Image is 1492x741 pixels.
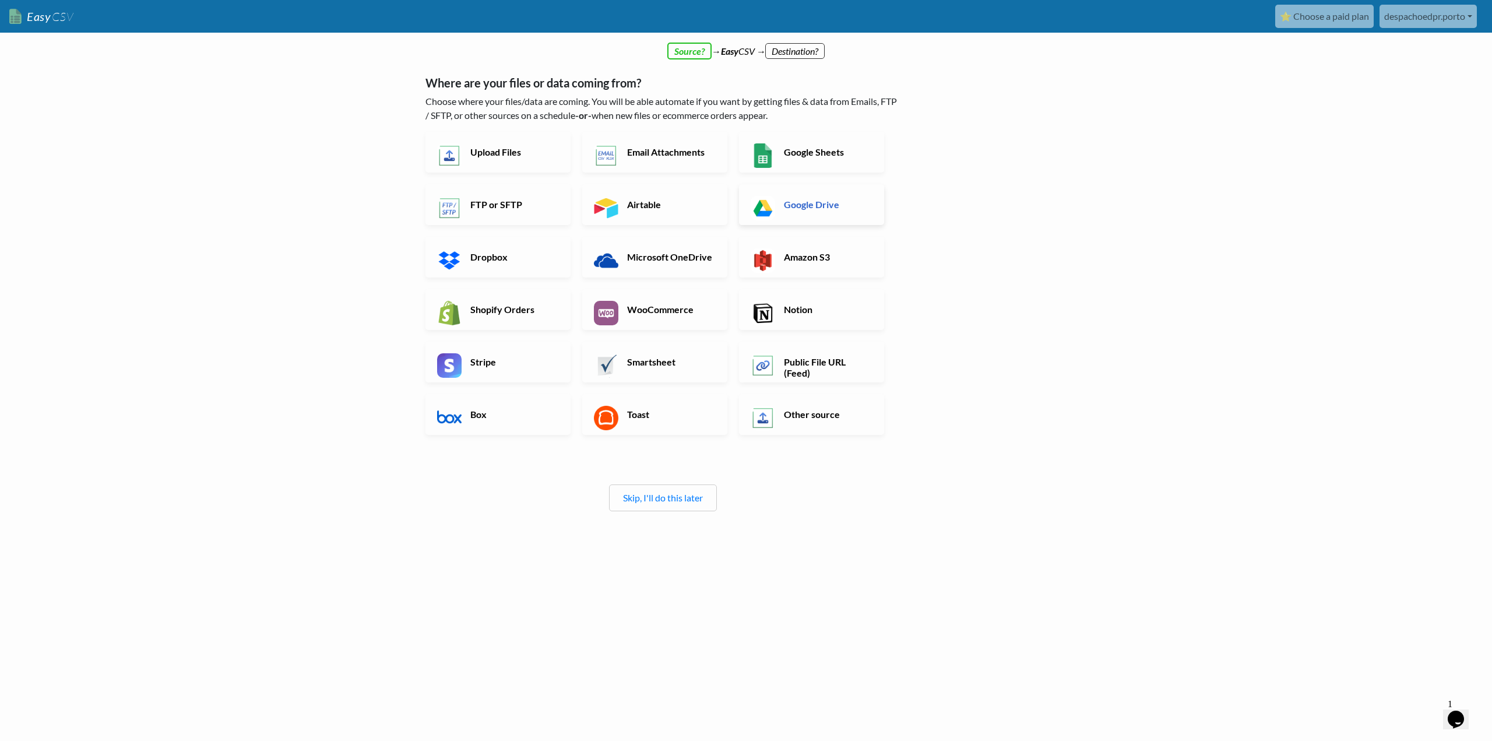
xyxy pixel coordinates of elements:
img: Google Sheets App & API [751,143,775,168]
h6: Stripe [467,356,559,367]
img: Email New CSV or XLSX File App & API [594,143,618,168]
img: Google Drive App & API [751,196,775,220]
a: Smartsheet [582,342,727,382]
h6: Airtable [624,199,716,210]
h6: Google Drive [781,199,872,210]
a: Airtable [582,184,727,225]
a: EasyCSV [9,5,73,29]
a: Other source [739,394,884,435]
img: Toast App & API [594,406,618,430]
a: Notion [739,289,884,330]
b: -or- [575,110,592,121]
img: Notion App & API [751,301,775,325]
h6: Upload Files [467,146,559,157]
h6: Notion [781,304,872,315]
img: Upload Files App & API [437,143,462,168]
h6: Shopify Orders [467,304,559,315]
p: Choose where your files/data are coming. You will be able automate if you want by getting files &... [425,94,900,122]
h6: Microsoft OneDrive [624,251,716,262]
h6: WooCommerce [624,304,716,315]
div: → CSV → [414,33,1078,58]
h6: Public File URL (Feed) [781,356,872,378]
a: Shopify Orders [425,289,571,330]
a: Amazon S3 [739,237,884,278]
h6: Email Attachments [624,146,716,157]
a: Dropbox [425,237,571,278]
iframe: chat widget [1443,694,1480,729]
h6: Google Sheets [781,146,872,157]
h6: Box [467,409,559,420]
img: FTP or SFTP App & API [437,196,462,220]
a: Microsoft OneDrive [582,237,727,278]
a: WooCommerce [582,289,727,330]
h6: Smartsheet [624,356,716,367]
a: Skip, I'll do this later [623,492,703,503]
h6: FTP or SFTP [467,199,559,210]
img: WooCommerce App & API [594,301,618,325]
img: Other Source App & API [751,406,775,430]
img: Airtable App & API [594,196,618,220]
a: ⭐ Choose a paid plan [1275,5,1374,28]
a: Email Attachments [582,132,727,173]
a: Google Drive [739,184,884,225]
h5: Where are your files or data coming from? [425,76,900,90]
img: Shopify App & API [437,301,462,325]
img: Box App & API [437,406,462,430]
a: Toast [582,394,727,435]
img: Dropbox App & API [437,248,462,273]
h6: Dropbox [467,251,559,262]
img: Microsoft OneDrive App & API [594,248,618,273]
a: Public File URL (Feed) [739,342,884,382]
img: Smartsheet App & API [594,353,618,378]
img: Stripe App & API [437,353,462,378]
h6: Toast [624,409,716,420]
a: Upload Files [425,132,571,173]
img: Public File URL App & API [751,353,775,378]
a: Box [425,394,571,435]
span: CSV [51,9,73,24]
a: Stripe [425,342,571,382]
h6: Amazon S3 [781,251,872,262]
img: Amazon S3 App & API [751,248,775,273]
a: despachoedpr.porto [1380,5,1477,28]
a: Google Sheets [739,132,884,173]
a: FTP or SFTP [425,184,571,225]
h6: Other source [781,409,872,420]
